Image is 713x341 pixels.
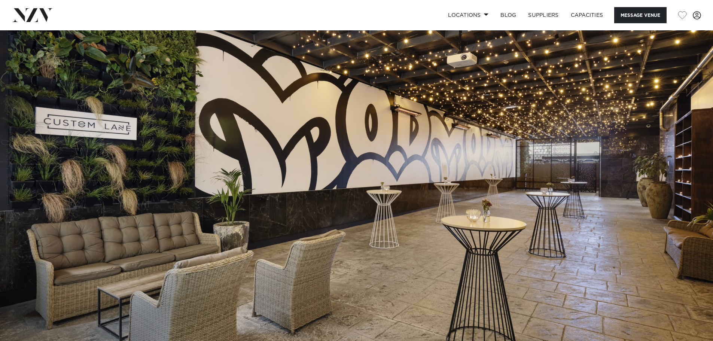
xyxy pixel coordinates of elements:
a: Capacities [565,7,609,23]
button: Message Venue [614,7,667,23]
img: nzv-logo.png [12,8,53,22]
a: Locations [442,7,494,23]
a: SUPPLIERS [522,7,564,23]
a: BLOG [494,7,522,23]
